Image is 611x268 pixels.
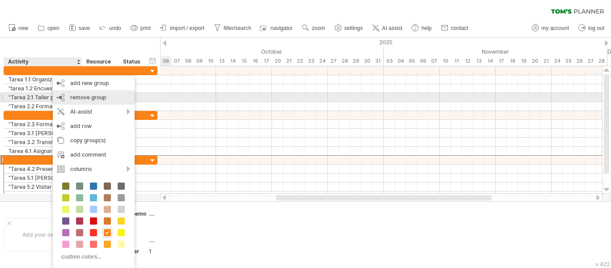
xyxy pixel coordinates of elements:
div: Wednesday, 12 November 2025 [462,56,473,66]
div: Monday, 20 October 2025 [272,56,283,66]
a: import / export [158,22,207,34]
div: "Tarea 2.2 Formar un comité organizativo" [8,102,77,111]
div: v 422 [595,261,610,268]
span: print [140,25,151,31]
div: Monday, 10 November 2025 [440,56,451,66]
div: Tarea 1.1 Organizar y hacer reunión comunitaria [8,75,77,84]
div: custom colors... [57,251,127,263]
a: my account [530,22,572,34]
div: Thursday, 30 October 2025 [361,56,373,66]
span: undo [109,25,121,31]
span: zoom [312,25,325,31]
div: Tuesday, 7 October 2025 [171,56,182,66]
div: Monday, 27 October 2025 [328,56,339,66]
span: save [79,25,90,31]
div: Tuesday, 21 October 2025 [283,56,294,66]
span: settings [344,25,363,31]
div: Friday, 24 October 2025 [317,56,328,66]
div: Wednesday, 15 October 2025 [238,56,250,66]
div: Thursday, 23 October 2025 [305,56,317,66]
a: print [128,22,153,34]
span: log out [588,25,604,31]
span: remove group [70,94,106,101]
a: filter/search [212,22,254,34]
div: Friday, 31 October 2025 [373,56,384,66]
div: Friday, 17 October 2025 [261,56,272,66]
div: "Tarea 5.2 Visitar asociaciones para la mujer" [8,183,77,191]
span: new [18,25,28,31]
div: "tarea 1.2 Encuesta a mujeres y niñas sobre su experiencia" [8,84,77,93]
div: Activity [8,57,77,66]
span: AI assist [382,25,402,31]
div: AI-assist [53,105,135,119]
div: Tuesday, 18 November 2025 [507,56,518,66]
div: Monday, 17 November 2025 [496,56,507,66]
div: "Tarea 4.2 Presentar el mapa de puntos críticos que salió de la encuesta" [8,165,77,173]
a: open [35,22,62,34]
div: "Tarea 5.1 [PERSON_NAME] cita con las autoridades" [8,174,77,182]
div: add row [53,119,135,133]
a: contact [439,22,471,34]
a: zoom [300,22,327,34]
div: Friday, 14 November 2025 [484,56,496,66]
div: copy group(s) [53,133,135,148]
div: "Tarea 2.1 Taller para priorizar lo que se va a hacer." [8,93,77,102]
div: "Tarea 6.1 Presentar un plan" [8,191,77,200]
div: Tuesday, 28 October 2025 [339,56,350,66]
div: Wednesday, 8 October 2025 [182,56,194,66]
div: Tuesday, 4 November 2025 [395,56,406,66]
div: Monday, 6 October 2025 [160,56,171,66]
div: Thursday, 27 November 2025 [585,56,596,66]
span: my account [542,25,569,31]
div: Monday, 13 October 2025 [216,56,227,66]
div: Wednesday, 26 November 2025 [574,56,585,66]
div: Monday, 24 November 2025 [552,56,563,66]
div: Status [123,57,143,66]
div: columns [53,162,135,176]
div: Friday, 10 October 2025 [205,56,216,66]
div: 1 [149,247,224,255]
span: open [47,25,59,31]
div: Add your own logo [4,218,88,251]
div: Tuesday, 11 November 2025 [451,56,462,66]
div: "Tarea 3.1 [PERSON_NAME] cursos sobre el tema con profesionales" [8,129,77,137]
div: add comment [53,148,135,162]
span: navigator [271,25,293,31]
div: October 2025 [127,47,384,56]
div: Monday, 3 November 2025 [384,56,395,66]
div: Resource [86,57,114,66]
div: Tuesday, 25 November 2025 [563,56,574,66]
div: Thursday, 13 November 2025 [473,56,484,66]
div: "Tarea 2.3 Formar un grupo de Whatsapp" [8,120,77,128]
div: Wednesday, 22 October 2025 [294,56,305,66]
div: Friday, 28 November 2025 [596,56,607,66]
a: new [6,22,31,34]
a: AI assist [370,22,405,34]
a: help [409,22,434,34]
div: Friday, 21 November 2025 [540,56,552,66]
div: .... [149,236,224,244]
span: filter/search [224,25,251,31]
div: add new group [53,76,135,90]
div: Thursday, 6 November 2025 [417,56,429,66]
div: Wednesday, 19 November 2025 [518,56,529,66]
div: November 2025 [384,47,607,56]
div: Tarea 4.1 Asignar tareas específicas a cada voluntario [8,147,77,155]
div: Wednesday, 5 November 2025 [406,56,417,66]
div: Friday, 7 November 2025 [429,56,440,66]
div: Thursday, 20 November 2025 [529,56,540,66]
span: help [421,25,432,31]
a: log out [576,22,607,34]
div: Thursday, 9 October 2025 [194,56,205,66]
div: .... [149,210,224,217]
div: Wednesday, 29 October 2025 [350,56,361,66]
a: navigator [259,22,295,34]
span: import / export [170,25,204,31]
span: contact [451,25,468,31]
div: "Tarea 3.2 Transmitir esa capacitación a los vecinos" [8,138,77,146]
div: Tuesday, 14 October 2025 [227,56,238,66]
div: Thursday, 16 October 2025 [250,56,261,66]
a: settings [332,22,365,34]
a: undo [97,22,124,34]
a: save [67,22,93,34]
